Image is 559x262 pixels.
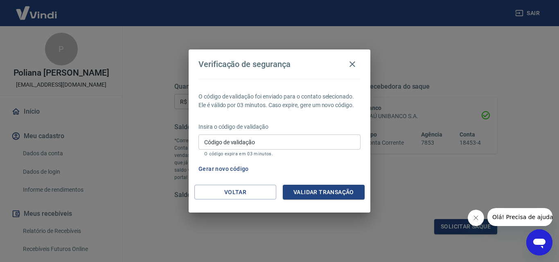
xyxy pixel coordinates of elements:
iframe: Mensagem da empresa [487,208,552,226]
p: Insira o código de validação [198,123,361,131]
iframe: Botão para abrir a janela de mensagens [526,229,552,255]
button: Voltar [194,185,276,200]
button: Validar transação [283,185,365,200]
p: O código expira em 03 minutos. [204,151,355,157]
span: Olá! Precisa de ajuda? [5,6,69,12]
p: O código de validação foi enviado para o contato selecionado. Ele é válido por 03 minutos. Caso e... [198,92,361,110]
button: Gerar novo código [195,161,252,177]
iframe: Fechar mensagem [468,210,484,226]
h4: Verificação de segurança [198,59,291,69]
